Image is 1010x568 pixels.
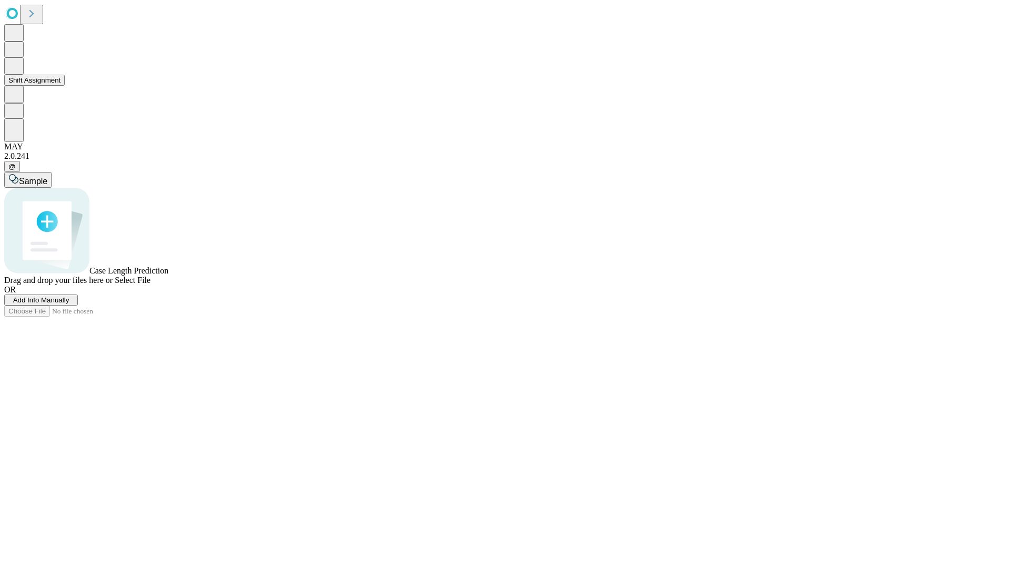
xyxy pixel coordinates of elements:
[4,295,78,306] button: Add Info Manually
[4,151,1006,161] div: 2.0.241
[4,276,113,285] span: Drag and drop your files here or
[4,75,65,86] button: Shift Assignment
[4,172,52,188] button: Sample
[8,163,16,170] span: @
[19,177,47,186] span: Sample
[115,276,150,285] span: Select File
[89,266,168,275] span: Case Length Prediction
[13,296,69,304] span: Add Info Manually
[4,285,16,294] span: OR
[4,161,20,172] button: @
[4,142,1006,151] div: MAY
